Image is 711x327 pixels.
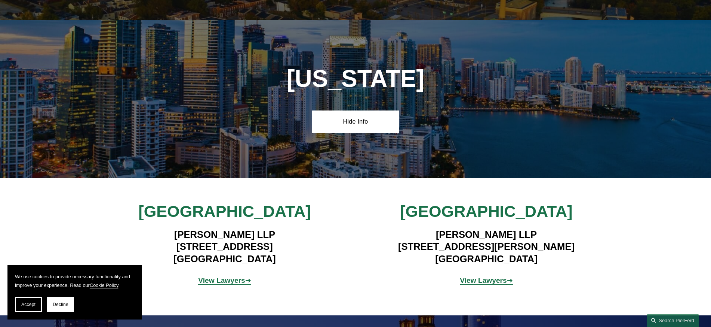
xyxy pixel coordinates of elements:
[198,276,245,284] strong: View Lawyers
[198,276,251,284] span: ➔
[400,202,572,220] span: [GEOGRAPHIC_DATA]
[460,276,507,284] strong: View Lawyers
[90,282,118,288] a: Cookie Policy
[377,228,595,265] h4: [PERSON_NAME] LLP [STREET_ADDRESS][PERSON_NAME] [GEOGRAPHIC_DATA]
[647,314,699,327] a: Search this site
[21,302,36,307] span: Accept
[268,65,443,93] h1: [US_STATE]
[138,202,311,220] span: [GEOGRAPHIC_DATA]
[116,228,333,265] h4: [PERSON_NAME] LLP [STREET_ADDRESS] [GEOGRAPHIC_DATA]
[53,302,68,307] span: Decline
[47,297,74,312] button: Decline
[7,265,142,320] section: Cookie banner
[460,276,513,284] a: View Lawyers➔
[460,276,513,284] span: ➔
[15,272,135,290] p: We use cookies to provide necessary functionality and improve your experience. Read our .
[198,276,251,284] a: View Lawyers➔
[312,110,399,133] a: Hide Info
[15,297,42,312] button: Accept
